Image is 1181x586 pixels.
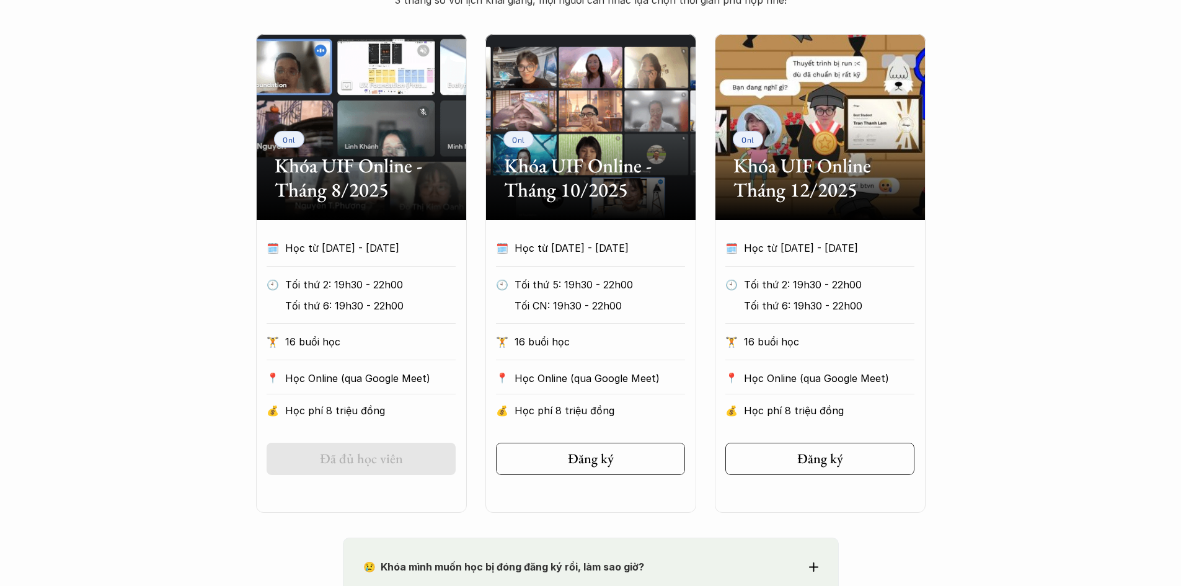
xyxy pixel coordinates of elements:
p: Học phí 8 triệu đồng [515,401,685,420]
p: 💰 [496,401,508,420]
p: 🗓️ [725,239,738,257]
h2: Khóa UIF Online Tháng 12/2025 [733,154,907,202]
p: Tối thứ 6: 19h30 - 22h00 [744,296,914,315]
p: Học từ [DATE] - [DATE] [285,239,433,257]
p: Tối CN: 19h30 - 22h00 [515,296,685,315]
h5: Đăng ký [568,451,614,467]
h2: Khóa UIF Online - Tháng 10/2025 [504,154,678,202]
p: 💰 [267,401,279,420]
p: 📍 [725,372,738,384]
p: 💰 [725,401,738,420]
h5: Đã đủ học viên [320,451,403,467]
p: Onl [512,135,525,144]
p: Học Online (qua Google Meet) [285,369,456,388]
p: Tối thứ 2: 19h30 - 22h00 [744,275,914,294]
p: Học phí 8 triệu đồng [744,401,914,420]
p: 🕙 [496,275,508,294]
p: Tối thứ 2: 19h30 - 22h00 [285,275,456,294]
h2: Khóa UIF Online - Tháng 8/2025 [275,154,448,202]
p: Tối thứ 5: 19h30 - 22h00 [515,275,685,294]
p: 16 buổi học [744,332,914,351]
p: 🕙 [725,275,738,294]
p: Học từ [DATE] - [DATE] [744,239,891,257]
a: Đăng ký [496,443,685,475]
p: Học phí 8 triệu đồng [285,401,456,420]
p: 🏋️ [725,332,738,351]
p: Học Online (qua Google Meet) [744,369,914,388]
p: 🗓️ [496,239,508,257]
p: 🏋️ [267,332,279,351]
h5: Đăng ký [797,451,843,467]
p: Onl [283,135,296,144]
p: 16 buổi học [285,332,456,351]
p: Onl [741,135,754,144]
p: 16 buổi học [515,332,685,351]
p: 🗓️ [267,239,279,257]
p: Học Online (qua Google Meet) [515,369,685,388]
strong: 😢 Khóa mình muốn học bị đóng đăng ký rồi, làm sao giờ? [363,561,644,573]
p: Tối thứ 6: 19h30 - 22h00 [285,296,456,315]
a: Đăng ký [725,443,914,475]
p: 📍 [267,372,279,384]
p: Học từ [DATE] - [DATE] [515,239,662,257]
p: 📍 [496,372,508,384]
p: 🏋️ [496,332,508,351]
p: 🕙 [267,275,279,294]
